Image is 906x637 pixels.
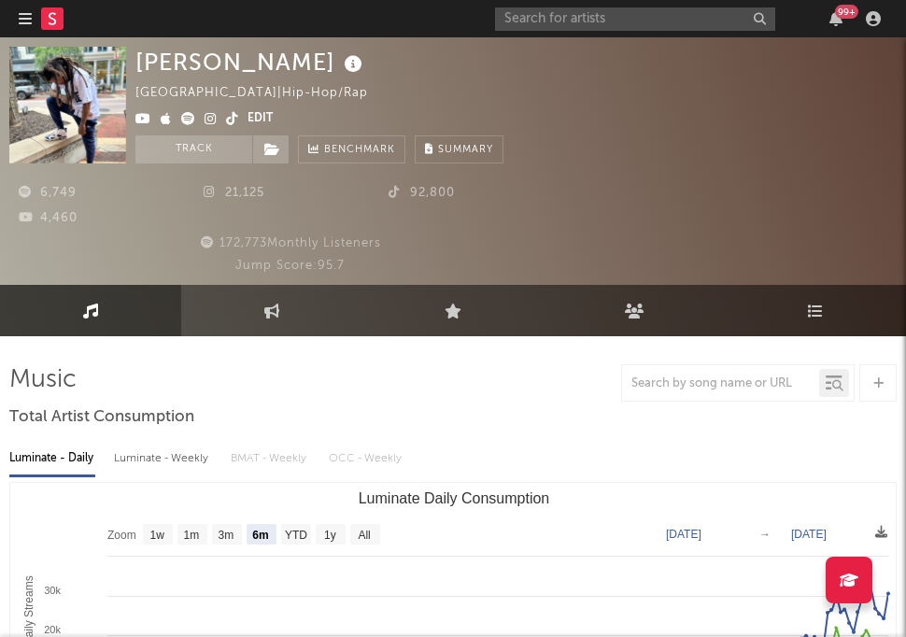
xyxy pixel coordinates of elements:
[358,529,370,542] text: All
[44,585,61,596] text: 30k
[415,135,503,163] button: Summary
[298,135,405,163] a: Benchmark
[495,7,775,31] input: Search for artists
[235,260,345,272] span: Jump Score: 95.7
[150,529,165,542] text: 1w
[791,528,827,541] text: [DATE]
[835,5,858,19] div: 99 +
[114,443,212,474] div: Luminate - Weekly
[198,237,381,249] span: 172,773 Monthly Listeners
[9,406,194,429] span: Total Artist Consumption
[324,529,336,542] text: 1y
[204,187,264,199] span: 21,125
[252,529,268,542] text: 6m
[135,82,389,105] div: [GEOGRAPHIC_DATA] | Hip-Hop/Rap
[184,529,200,542] text: 1m
[19,212,78,224] span: 4,460
[438,145,493,155] span: Summary
[135,47,367,78] div: [PERSON_NAME]
[9,443,95,474] div: Luminate - Daily
[389,187,455,199] span: 92,800
[759,528,771,541] text: →
[107,529,136,542] text: Zoom
[219,529,234,542] text: 3m
[359,490,550,506] text: Luminate Daily Consumption
[622,376,819,391] input: Search by song name or URL
[44,624,61,635] text: 20k
[19,187,77,199] span: 6,749
[829,11,842,26] button: 99+
[285,529,307,542] text: YTD
[135,135,252,163] button: Track
[666,528,701,541] text: [DATE]
[248,108,273,131] button: Edit
[324,139,395,162] span: Benchmark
